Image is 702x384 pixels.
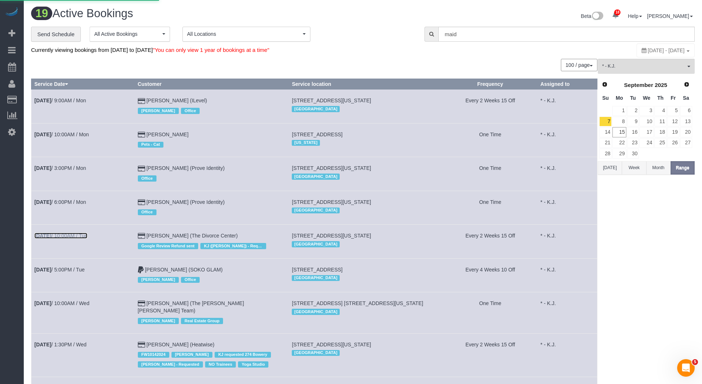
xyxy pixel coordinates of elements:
a: [PERSON_NAME] [146,132,188,137]
td: Service location [289,225,443,258]
span: Thursday [657,95,664,101]
span: [STREET_ADDRESS][US_STATE] [292,165,371,171]
span: [STREET_ADDRESS] [292,267,342,273]
span: Tuesday [630,95,636,101]
b: [DATE] [34,199,51,205]
a: Next [682,80,692,90]
div: Location [292,138,440,148]
a: 21 [599,138,612,148]
span: All Active Bookings [94,30,161,38]
td: Customer [135,123,289,157]
td: Customer [135,333,289,377]
span: Next [684,81,690,87]
span: Office [138,175,156,181]
span: 5 [692,359,698,365]
span: [GEOGRAPHIC_DATA] [292,350,340,356]
span: "You can only view 1 year of bookings at a time" [153,47,269,53]
th: Service location [289,79,443,90]
div: You can only view 1 year of bookings [637,43,695,57]
a: 3 [639,106,653,116]
span: Prev [602,81,608,87]
td: Service location [289,123,443,157]
a: [DATE]/ 1:30PM / Wed [34,342,87,347]
td: Assigned to [537,90,597,123]
span: [GEOGRAPHIC_DATA] [292,275,340,281]
span: Real Estate Group [181,318,223,324]
td: Frequency [443,225,537,258]
img: New interface [591,12,603,21]
span: [STREET_ADDRESS] [292,132,342,137]
a: 10 [639,117,653,126]
td: Schedule date [31,292,135,333]
td: Schedule date [31,123,135,157]
td: Service location [289,157,443,191]
button: [DATE] [598,161,622,175]
b: [DATE] [34,342,51,347]
a: Beta [581,13,604,19]
span: [GEOGRAPHIC_DATA] [292,309,340,315]
div: Location [292,172,440,181]
div: Location [292,307,440,316]
a: 18 [608,7,623,23]
td: Assigned to [537,258,597,292]
span: [PERSON_NAME] [138,108,179,114]
td: Frequency [443,258,537,292]
button: All Locations [182,27,310,42]
td: Customer [135,225,289,258]
td: Frequency [443,333,537,377]
span: KJ ([PERSON_NAME]) - Requested [200,243,266,249]
button: Range [671,161,695,175]
a: 2 [627,106,639,116]
span: FW10142024 [138,352,169,358]
span: [PERSON_NAME] - Requested [138,361,203,367]
a: Automaid Logo [4,7,19,18]
a: 28 [599,149,612,159]
a: 26 [667,138,679,148]
a: 27 [680,138,692,148]
a: [PERSON_NAME] [647,13,693,19]
a: 22 [612,138,626,148]
b: [DATE] [34,98,51,103]
span: [GEOGRAPHIC_DATA] [292,106,340,112]
span: 2025 [655,82,667,88]
span: [STREET_ADDRESS][US_STATE] [292,233,371,239]
span: Pets - Cat [138,142,164,148]
a: [PERSON_NAME] (The [PERSON_NAME] [PERSON_NAME] Team) [138,300,244,313]
a: [PERSON_NAME] (Prove Identity) [146,165,224,171]
td: Assigned to [537,157,597,191]
td: Schedule date [31,258,135,292]
span: [STREET_ADDRESS][US_STATE] [292,342,371,347]
td: Frequency [443,157,537,191]
span: [STREET_ADDRESS] [STREET_ADDRESS][US_STATE] [292,300,423,306]
a: 11 [654,117,667,126]
a: Prev [600,80,610,90]
a: 15 [612,127,626,137]
th: Customer [135,79,289,90]
a: 19 [667,127,679,137]
a: 1 [612,106,626,116]
span: Wednesday [643,95,650,101]
td: Customer [135,258,289,292]
span: NO Trainees [205,361,236,367]
td: Service location [289,90,443,123]
a: 12 [667,117,679,126]
a: 14 [599,127,612,137]
span: [DATE] - [DATE] [648,47,685,53]
a: 6 [680,106,692,116]
td: Customer [135,191,289,224]
a: 30 [627,149,639,159]
span: September [624,82,653,88]
td: Frequency [443,90,537,123]
a: [PERSON_NAME] (SOKO GLAM) [145,267,222,273]
a: [DATE]/ 9:00AM / Mon [34,98,86,103]
a: 25 [654,138,667,148]
b: [DATE] [34,233,51,239]
a: 29 [612,149,626,159]
td: Service location [289,333,443,377]
span: [PERSON_NAME] [138,277,179,283]
a: 20 [680,127,692,137]
i: Credit Card Payment [138,132,145,137]
th: Assigned to [537,79,597,90]
span: Google Review Refund sent [138,243,198,249]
